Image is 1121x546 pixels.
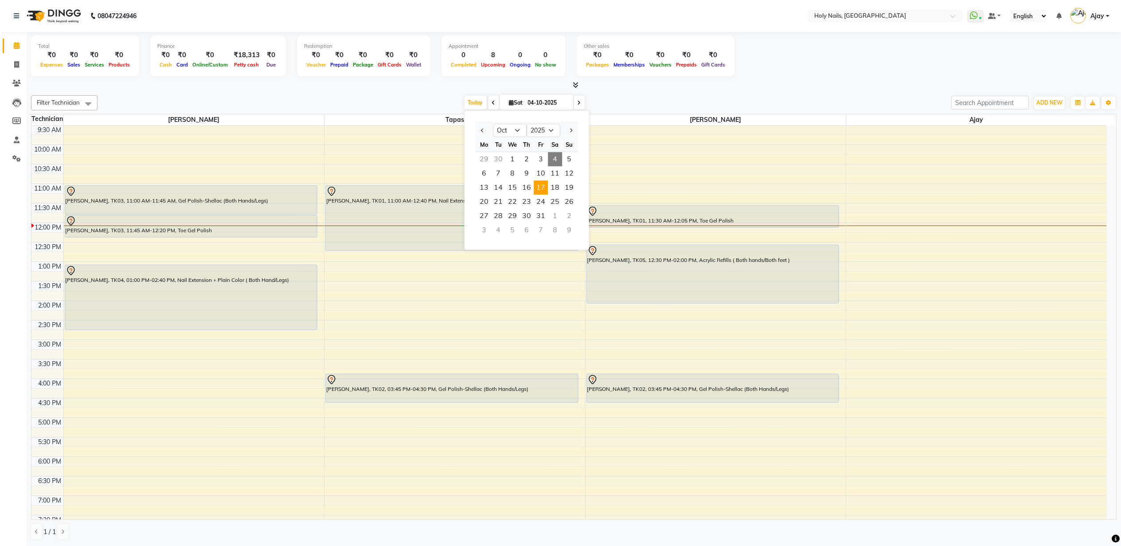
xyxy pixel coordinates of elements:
[37,301,63,310] div: 2:00 PM
[584,62,611,68] span: Packages
[375,50,404,60] div: ₹0
[38,43,132,50] div: Total
[534,195,548,209] span: 24
[375,62,404,68] span: Gift Cards
[157,62,174,68] span: Cash
[647,62,674,68] span: Vouchers
[1036,99,1062,106] span: ADD NEW
[534,195,548,209] div: Friday, October 24, 2025
[33,203,63,213] div: 11:30 AM
[33,242,63,252] div: 12:30 PM
[567,123,574,137] button: Next month
[562,180,576,195] div: Sunday, October 19, 2025
[534,209,548,223] span: 31
[37,418,63,427] div: 5:00 PM
[477,180,491,195] span: 13
[548,195,562,209] div: Saturday, October 25, 2025
[477,209,491,223] span: 27
[33,184,63,193] div: 11:00 AM
[491,152,505,166] div: Tuesday, September 30, 2025
[157,43,279,50] div: Finance
[562,166,576,180] div: Sunday, October 12, 2025
[505,152,519,166] span: 1
[477,152,491,166] div: Monday, September 29, 2025
[37,359,63,369] div: 3:30 PM
[533,62,559,68] span: No show
[465,96,487,109] span: Today
[106,50,132,60] div: ₹0
[1070,8,1086,23] img: Ajay
[699,62,727,68] span: Gift Cards
[491,209,505,223] span: 28
[548,180,562,195] span: 18
[519,195,534,209] span: 23
[37,262,63,271] div: 1:00 PM
[37,457,63,466] div: 6:00 PM
[674,50,699,60] div: ₹0
[562,180,576,195] span: 19
[505,223,519,237] div: Wednesday, November 5, 2025
[548,152,562,166] span: 4
[505,166,519,180] div: Wednesday, October 8, 2025
[477,137,491,152] div: Mo
[527,124,560,137] select: Select year
[404,62,423,68] span: Wallet
[525,96,570,109] input: 2025-10-04
[190,50,230,60] div: ₹0
[519,180,534,195] span: 16
[699,50,727,60] div: ₹0
[548,223,562,237] div: Saturday, November 8, 2025
[508,50,533,60] div: 0
[548,180,562,195] div: Saturday, October 18, 2025
[477,166,491,180] div: Monday, October 6, 2025
[326,374,578,402] div: [PERSON_NAME], TK02, 03:45 PM-04:30 PM, Gel Polish-Shellac (Both Hands/Legs)
[562,166,576,180] span: 12
[534,180,548,195] div: Friday, October 17, 2025
[174,50,190,60] div: ₹0
[951,96,1029,109] input: Search Appointment
[38,62,65,68] span: Expenses
[449,62,479,68] span: Completed
[263,50,279,60] div: ₹0
[587,245,839,303] div: [PERSON_NAME], TK05, 12:30 PM-02:00 PM, Acrylic Refills ( Both hands/Both feet )
[232,62,262,68] span: Petty cash
[533,50,559,60] div: 0
[37,99,80,106] span: Filter Technician
[326,186,578,250] div: [PERSON_NAME], TK01, 11:00 AM-12:40 PM, Nail Extension + Plain Color ( Both Hand/Legs)
[505,137,519,152] div: We
[519,209,534,223] div: Thursday, October 30, 2025
[534,166,548,180] div: Friday, October 10, 2025
[505,180,519,195] div: Wednesday, October 15, 2025
[65,215,317,237] div: [PERSON_NAME], TK03, 11:45 AM-12:20 PM, Toe Gel Polish
[534,152,548,166] div: Friday, October 3, 2025
[611,50,647,60] div: ₹0
[449,50,479,60] div: 0
[548,137,562,152] div: Sa
[82,50,106,60] div: ₹0
[519,166,534,180] div: Thursday, October 9, 2025
[37,496,63,505] div: 7:00 PM
[38,50,65,60] div: ₹0
[351,62,375,68] span: Package
[519,209,534,223] span: 30
[31,114,63,124] div: Technician
[477,166,491,180] span: 6
[508,62,533,68] span: Ongoing
[491,166,505,180] div: Tuesday, October 7, 2025
[647,50,674,60] div: ₹0
[37,437,63,447] div: 5:30 PM
[505,209,519,223] div: Wednesday, October 29, 2025
[477,223,491,237] div: Monday, November 3, 2025
[477,209,491,223] div: Monday, October 27, 2025
[519,152,534,166] span: 2
[548,152,562,166] div: Saturday, October 4, 2025
[519,166,534,180] span: 9
[230,50,263,60] div: ₹18,313
[65,62,82,68] span: Sales
[479,123,486,137] button: Previous month
[1034,97,1065,109] button: ADD NEW
[586,114,846,125] span: [PERSON_NAME]
[491,166,505,180] span: 7
[304,43,423,50] div: Redemption
[65,265,317,330] div: [PERSON_NAME], TK04, 01:00 PM-02:40 PM, Nail Extension + Plain Color ( Both Hand/Legs)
